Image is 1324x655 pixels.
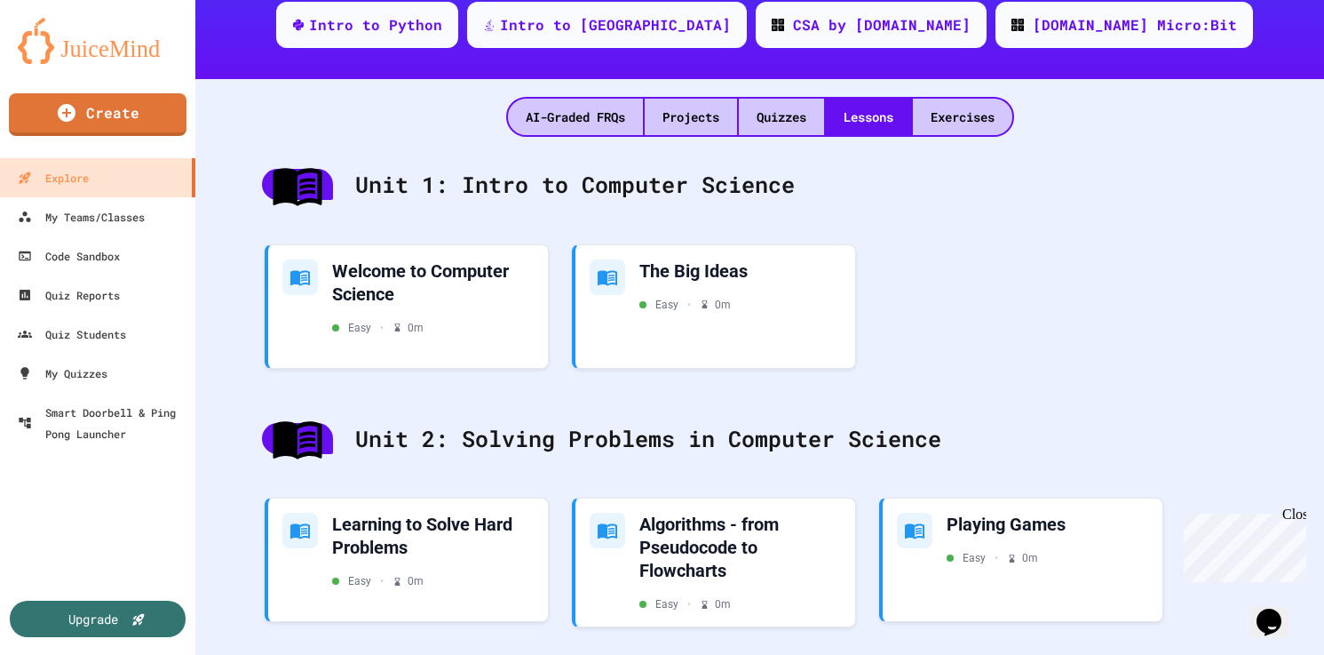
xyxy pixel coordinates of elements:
a: Create [9,93,186,136]
div: [DOMAIN_NAME] Micro:Bit [1033,14,1237,36]
div: Quizzes [739,99,824,135]
span: • [380,573,384,589]
div: Unit 1: Intro to Computer Science [244,150,1275,220]
div: Easy 0 m [639,596,731,612]
div: Explore [18,167,89,188]
div: Quiz Students [18,324,126,345]
div: Lessons [826,99,911,135]
div: Intro to Python [309,14,442,36]
span: • [687,297,691,313]
div: My Quizzes [18,363,107,384]
span: • [687,596,691,612]
img: logo-orange.svg [18,18,178,64]
div: Projects [645,99,737,135]
div: Smart Doorbell & Ping Pong Launcher [18,402,188,444]
span: • [380,320,384,336]
img: CODE_logo_RGB.png [772,19,784,31]
div: Exercises [913,99,1012,135]
div: My Teams/Classes [18,206,145,228]
div: Chat with us now!Close [7,7,123,113]
div: Playing Games [947,513,1148,536]
span: • [995,550,998,566]
div: Easy 0 m [332,573,424,589]
div: AI-Graded FRQs [508,99,643,135]
div: Quiz Reports [18,284,120,306]
div: Unit 2: Solving Problems in Computer Science [244,404,1275,474]
div: Welcome to Computer Science [332,260,534,306]
div: Intro to [GEOGRAPHIC_DATA] [500,14,731,36]
div: The Big Ideas [639,260,841,283]
div: Upgrade [68,610,118,628]
div: CSA by [DOMAIN_NAME] [793,14,971,36]
iframe: chat widget [1249,584,1306,637]
div: Easy 0 m [947,550,1038,566]
div: Algorithms - from Pseudocode to Flowcharts [639,513,841,582]
div: Easy 0 m [639,297,731,313]
div: Learning to Solve Hard Problems [332,513,534,559]
div: Easy 0 m [332,320,424,336]
iframe: chat widget [1177,507,1306,582]
div: Code Sandbox [18,245,120,267]
img: CODE_logo_RGB.png [1011,19,1024,31]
